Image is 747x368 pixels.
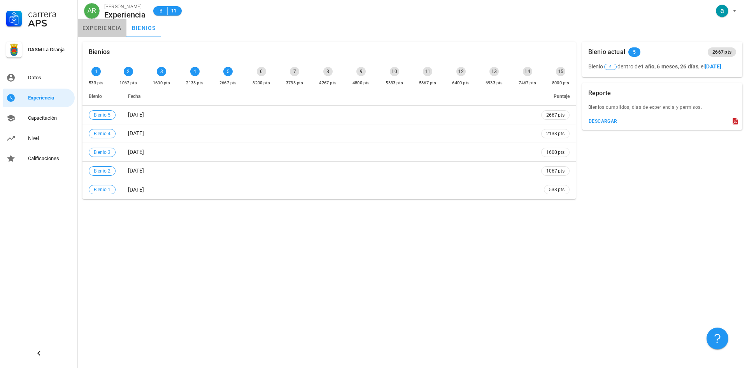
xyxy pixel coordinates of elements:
[3,129,75,148] a: Nivel
[28,19,72,28] div: APS
[588,63,700,70] span: Bienio dentro de ,
[352,79,370,87] div: 4800 pts
[519,79,536,87] div: 7467 pts
[28,135,72,141] div: Nivel
[286,79,303,87] div: 3733 pts
[28,95,72,101] div: Experiencia
[223,67,233,76] div: 5
[91,67,101,76] div: 1
[94,167,110,175] span: Bienio 2
[588,83,611,103] div: Reporte
[549,186,565,194] span: 533 pts
[128,94,140,99] span: Fecha
[253,79,270,87] div: 3200 pts
[126,19,161,37] a: bienios
[3,68,75,87] a: Datos
[89,79,104,87] div: 533 pts
[546,167,565,175] span: 1067 pts
[456,67,466,76] div: 12
[84,3,100,19] div: avatar
[419,79,437,87] div: 5867 pts
[641,63,698,70] b: 1 año, 6 meses, 26 días
[588,119,617,124] div: descargar
[556,67,565,76] div: 15
[290,67,299,76] div: 7
[104,3,146,10] div: [PERSON_NAME]
[171,7,177,15] span: 11
[28,47,72,53] div: DASM La Granja
[701,63,723,70] span: el .
[588,42,625,62] div: Bienio actual
[28,155,72,162] div: Calificaciones
[546,148,565,156] span: 1600 pts
[712,47,731,57] span: 2667 pts
[78,19,126,37] a: experiencia
[157,67,166,76] div: 3
[423,67,432,76] div: 11
[128,130,144,136] span: [DATE]
[554,94,570,99] span: Puntaje
[190,67,200,76] div: 4
[609,64,612,70] span: 6
[94,148,110,157] span: Bienio 3
[104,10,146,19] div: Experiencia
[3,109,75,127] a: Capacitación
[28,115,72,121] div: Capacitación
[489,67,499,76] div: 13
[219,79,237,87] div: 2667 pts
[153,79,170,87] div: 1600 pts
[390,67,399,76] div: 10
[124,67,133,76] div: 2
[128,149,144,155] span: [DATE]
[3,149,75,168] a: Calificaciones
[535,87,576,106] th: Puntaje
[94,111,110,119] span: Bienio 5
[94,129,110,138] span: Bienio 4
[486,79,503,87] div: 6933 pts
[119,79,137,87] div: 1067 pts
[323,67,333,76] div: 8
[546,130,565,138] span: 2133 pts
[82,87,122,106] th: Bienio
[128,167,144,174] span: [DATE]
[158,7,164,15] span: B
[257,67,266,76] div: 6
[582,103,742,116] div: Bienios cumplidos, dias de experiencia y permisos.
[28,75,72,81] div: Datos
[94,185,110,194] span: Bienio 1
[523,67,532,76] div: 14
[128,112,144,118] span: [DATE]
[28,9,72,19] div: Carrera
[122,87,535,106] th: Fecha
[356,67,366,76] div: 9
[89,94,102,99] span: Bienio
[88,3,96,19] span: AR
[552,79,570,87] div: 8000 pts
[546,111,565,119] span: 2667 pts
[585,116,621,127] button: descargar
[386,79,403,87] div: 5333 pts
[319,79,337,87] div: 4267 pts
[633,47,636,57] span: 5
[716,5,728,17] div: avatar
[452,79,470,87] div: 6400 pts
[705,63,721,70] b: [DATE]
[3,89,75,107] a: Experiencia
[186,79,203,87] div: 2133 pts
[89,42,110,62] div: Bienios
[128,187,144,193] span: [DATE]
